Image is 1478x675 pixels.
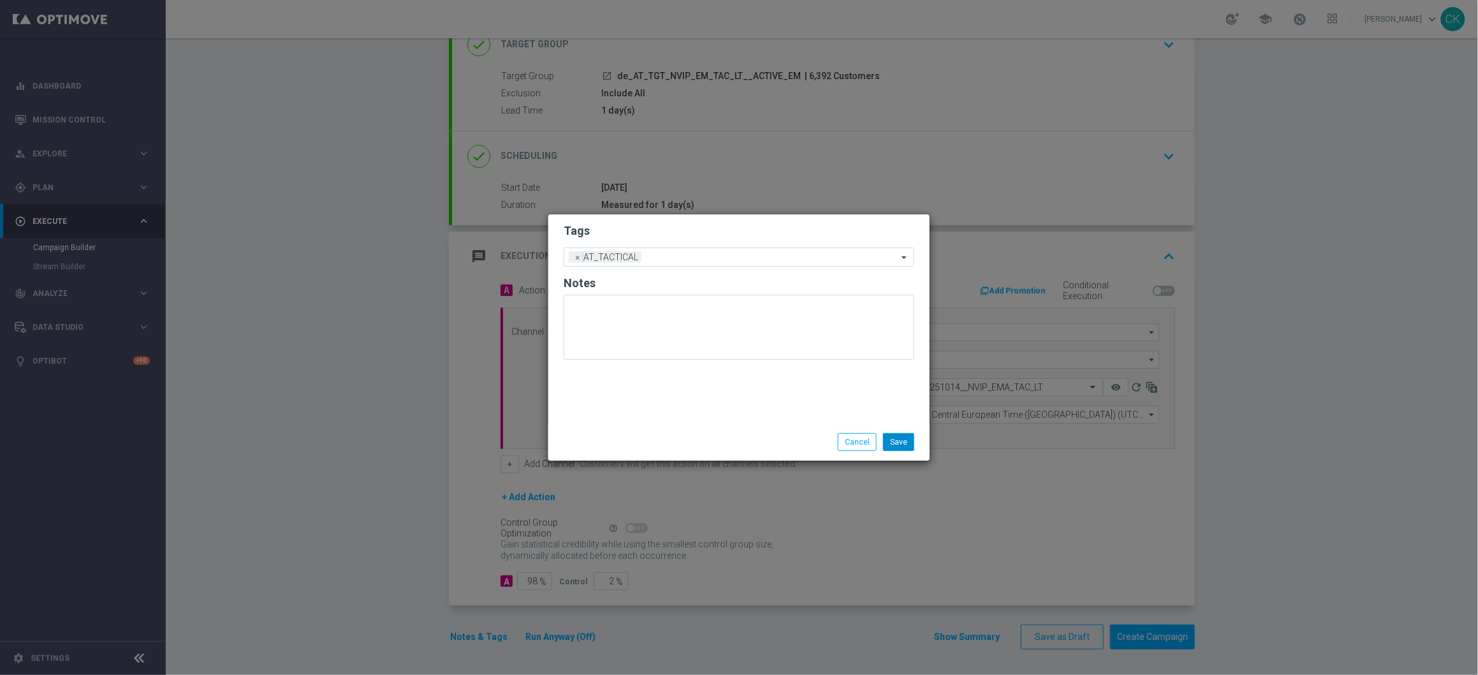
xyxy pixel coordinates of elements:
[564,248,914,267] ng-select: AT_TACTICAL
[838,433,877,451] button: Cancel
[572,251,583,263] span: ×
[564,276,914,291] h2: Notes
[580,251,641,263] span: AT_TACTICAL
[883,433,914,451] button: Save
[564,223,914,239] h2: Tags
